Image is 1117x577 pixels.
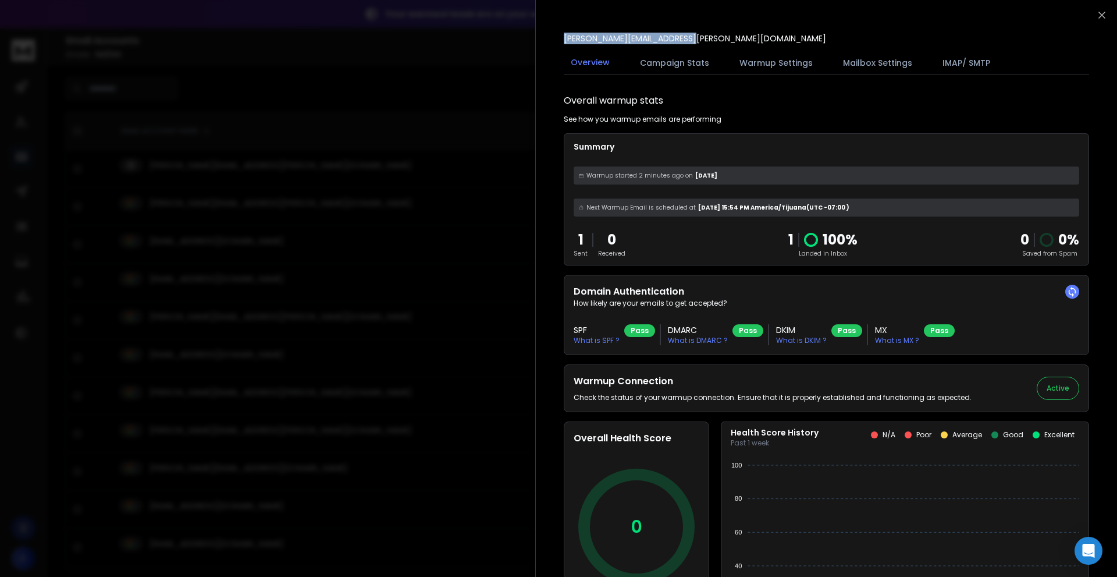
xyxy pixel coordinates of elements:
h3: DKIM [776,324,827,336]
button: Mailbox Settings [836,50,919,76]
p: 0 % [1058,231,1079,249]
span: Next Warmup Email is scheduled at [586,203,696,212]
p: Health Score History [731,427,819,438]
p: 0 [598,231,625,249]
p: Past 1 week [731,438,819,448]
p: What is MX ? [875,336,919,345]
div: Pass [831,324,862,337]
strong: 0 [1020,230,1029,249]
span: Warmup started 2 minutes ago on [586,171,693,180]
div: Pass [624,324,655,337]
p: Average [952,430,982,440]
button: Active [1037,377,1079,400]
p: Check the status of your warmup connection. Ensure that it is properly established and functionin... [574,393,972,402]
tspan: 80 [735,495,742,502]
h2: Overall Health Score [574,431,699,445]
button: Campaign Stats [633,50,716,76]
div: Open Intercom Messenger [1075,537,1102,565]
tspan: 100 [731,462,742,469]
p: N/A [883,430,895,440]
p: 1 [574,231,588,249]
p: Sent [574,249,588,258]
button: Warmup Settings [732,50,820,76]
h2: Domain Authentication [574,285,1079,299]
p: See how you warmup emails are performing [564,115,721,124]
h1: Overall warmup stats [564,94,663,108]
button: IMAP/ SMTP [935,50,997,76]
p: How likely are your emails to get accepted? [574,299,1079,308]
p: Summary [574,141,1079,153]
p: 100 % [823,231,858,249]
tspan: 60 [735,529,742,536]
p: What is DMARC ? [668,336,728,345]
p: Landed in Inbox [788,249,858,258]
p: Good [1003,430,1023,440]
p: What is DKIM ? [776,336,827,345]
p: Saved from Spam [1020,249,1079,258]
p: 1 [788,231,794,249]
p: What is SPF ? [574,336,620,345]
p: Received [598,249,625,258]
div: [DATE] 15:54 PM America/Tijuana (UTC -07:00 ) [574,199,1079,217]
tspan: 40 [735,562,742,569]
h3: SPF [574,324,620,336]
div: Pass [732,324,763,337]
h3: MX [875,324,919,336]
p: Poor [916,430,931,440]
div: Pass [924,324,955,337]
h3: DMARC [668,324,728,336]
div: [DATE] [574,167,1079,185]
p: 0 [631,516,642,537]
p: [PERSON_NAME][EMAIL_ADDRESS][PERSON_NAME][DOMAIN_NAME] [564,33,826,44]
button: Overview [564,49,617,76]
h2: Warmup Connection [574,374,972,388]
p: Excellent [1044,430,1075,440]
